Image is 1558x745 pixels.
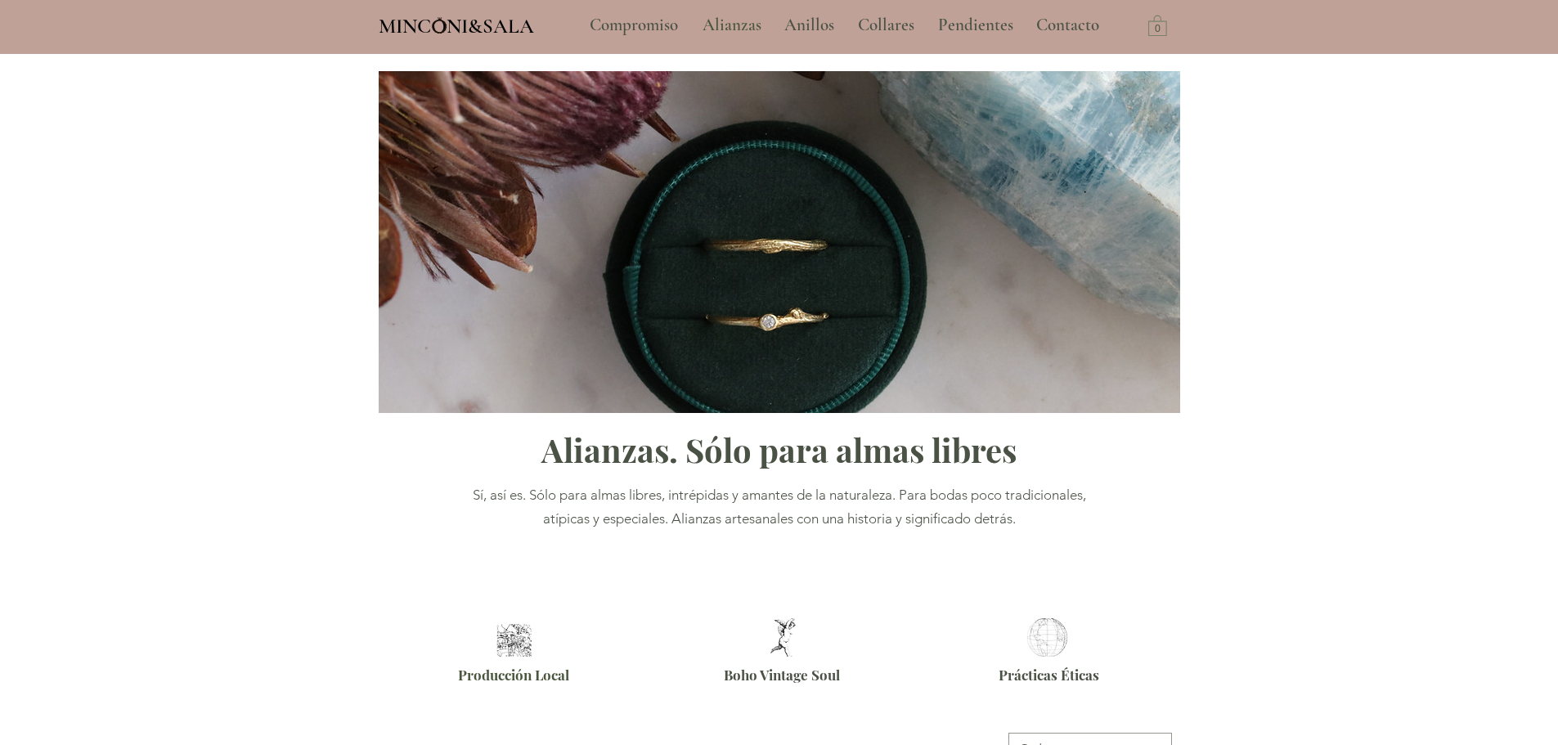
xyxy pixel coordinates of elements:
[379,11,534,38] a: MINCONI&SALA
[1155,24,1161,35] text: 0
[541,428,1017,471] span: Alianzas. Sólo para almas libres
[690,5,772,46] a: Alianzas
[850,5,923,46] p: Collares
[577,5,690,46] a: Compromiso
[926,5,1024,46] a: Pendientes
[758,618,808,657] img: Alianzas Boho Barcelona
[1028,5,1107,46] p: Contacto
[546,5,1144,46] nav: Sitio
[1022,618,1072,657] img: Alianzas éticas
[379,14,534,38] span: MINCONI&SALA
[492,624,536,657] img: Alianzas artesanales Barcelona
[458,666,569,684] span: Producción Local
[433,17,447,34] img: Minconi Sala
[776,5,842,46] p: Anillos
[846,5,926,46] a: Collares
[1024,5,1112,46] a: Contacto
[473,487,1086,527] span: Sí, así es. Sólo para almas libres, intrépidas y amantes de la naturaleza. Para bodas poco tradic...
[1148,14,1167,36] a: Carrito con 0 ítems
[694,5,770,46] p: Alianzas
[999,666,1099,684] span: Prácticas Éticas
[772,5,846,46] a: Anillos
[379,71,1180,413] img: Alianzas Inspiradas en la Naturaleza Minconi Sala
[724,666,840,684] span: Boho Vintage Soul
[581,5,686,46] p: Compromiso
[930,5,1021,46] p: Pendientes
